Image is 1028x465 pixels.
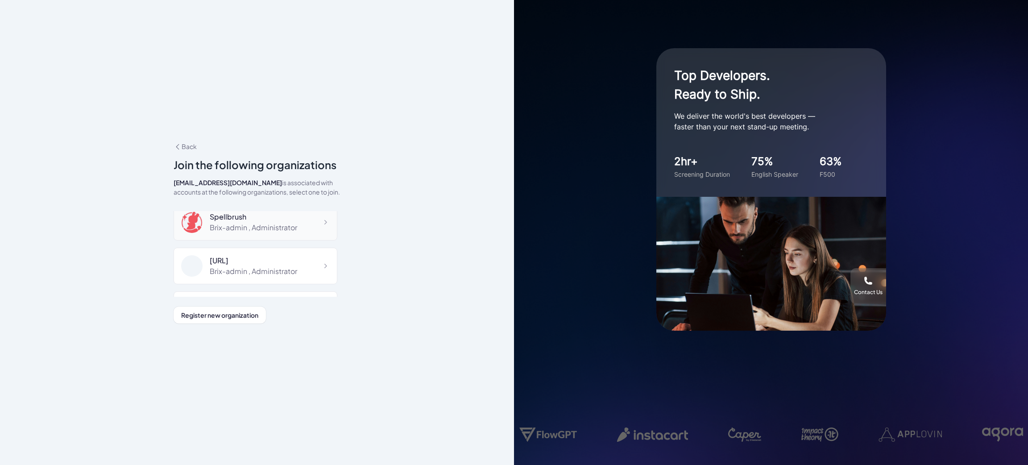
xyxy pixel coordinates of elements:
div: Screening Duration [674,170,730,179]
div: 75% [751,154,798,170]
span: [EMAIL_ADDRESS][DOMAIN_NAME] [174,179,282,187]
span: Register new organization [181,311,258,319]
div: F500 [820,170,842,179]
p: We deliver the world's best developers — faster than your next stand-up meeting. [674,111,853,132]
div: 2hr+ [674,154,730,170]
div: [URL] [210,255,297,266]
button: Contact Us [850,268,886,304]
div: 63% [820,154,842,170]
h1: Top Developers. Ready to Ship. [674,66,853,104]
div: Join the following organizations [174,157,341,173]
div: Contact Us [854,289,883,296]
div: Brix-admin , Administrator [210,222,297,233]
img: fe73c9bafcd2438181e4500b74275f91.jpg [181,212,203,233]
div: English Speaker [751,170,798,179]
div: Spellbrush [210,212,297,222]
span: is associated with accounts at the following organizations, select one to join. [174,179,340,196]
div: Brix-admin , Administrator [210,266,297,277]
span: Back [174,142,197,150]
button: Register new organization [174,307,266,324]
